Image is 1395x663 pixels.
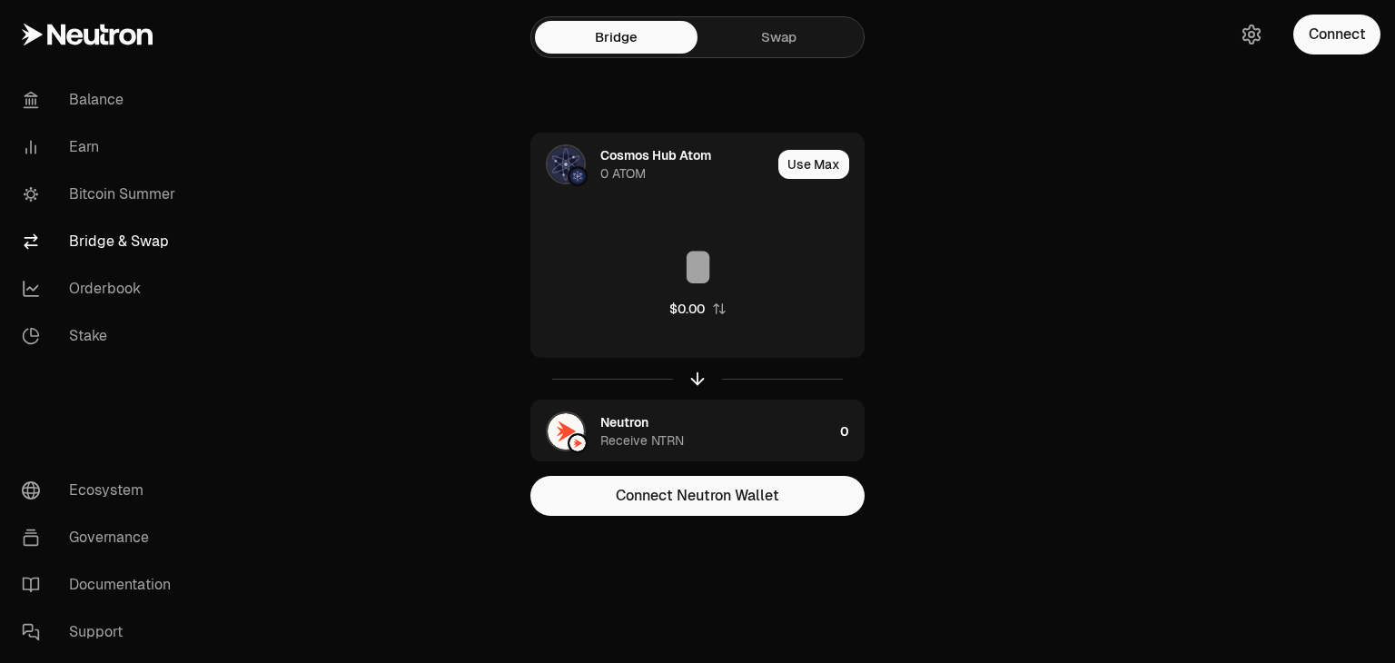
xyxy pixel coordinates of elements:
[778,150,849,179] button: Use Max
[7,514,196,561] a: Governance
[7,76,196,124] a: Balance
[7,561,196,609] a: Documentation
[530,476,865,516] button: Connect Neutron Wallet
[569,435,586,451] img: Neutron Logo
[548,146,584,183] img: ATOM Logo
[7,312,196,360] a: Stake
[600,164,646,183] div: 0 ATOM
[669,300,705,318] div: $0.00
[7,467,196,514] a: Ecosystem
[531,401,833,462] div: NTRN LogoNeutron LogoNeutronReceive NTRN
[535,21,697,54] a: Bridge
[1293,15,1380,54] button: Connect
[600,431,684,450] div: Receive NTRN
[548,413,584,450] img: NTRN Logo
[7,124,196,171] a: Earn
[531,401,864,462] button: NTRN LogoNeutron LogoNeutronReceive NTRN0
[7,218,196,265] a: Bridge & Swap
[7,171,196,218] a: Bitcoin Summer
[840,401,864,462] div: 0
[7,265,196,312] a: Orderbook
[7,609,196,656] a: Support
[600,413,648,431] div: Neutron
[600,146,711,164] div: Cosmos Hub Atom
[669,300,727,318] button: $0.00
[531,134,771,195] div: ATOM LogoCosmos Hub LogoCosmos Hub Atom0 ATOM
[569,168,586,184] img: Cosmos Hub Logo
[697,21,860,54] a: Swap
